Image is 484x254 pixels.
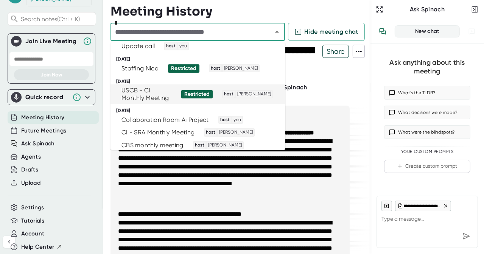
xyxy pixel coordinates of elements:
[304,27,358,36] span: Hide meeting chat
[110,4,212,19] h3: Meeting History
[194,142,205,149] span: host
[178,43,188,50] span: you
[272,84,307,91] span: Ask Spinach
[21,126,66,135] button: Future Meetings
[384,149,470,154] div: Your Custom Prompts
[121,87,172,102] div: USCB - CI Monthly Meeting
[21,203,44,212] button: Settings
[207,142,243,149] span: [PERSON_NAME]
[21,243,54,251] span: Help Center
[116,79,285,84] div: [DATE]
[223,91,235,98] span: host
[184,91,210,98] div: Restricted
[21,139,55,148] button: Ask Spinach
[25,37,79,45] div: Join Live Meeting
[459,229,473,243] div: Send message
[11,90,92,105] div: Quick record
[384,86,470,100] button: What’s the TLDR?
[116,108,285,114] div: [DATE]
[121,129,195,136] div: CI - SRA Monthly Meeting
[272,26,282,37] button: Close
[21,153,41,161] button: Agents
[374,4,385,15] button: Expand to Ask Spinach page
[21,113,64,122] button: Meeting History
[384,58,470,75] div: Ask anything about this meeting
[116,56,285,62] div: [DATE]
[3,236,15,248] button: Collapse sidebar
[21,243,62,251] button: Help Center
[14,69,89,80] button: Join Now
[40,72,62,78] span: Join Now
[12,37,20,45] img: Join Live Meeting
[21,217,44,225] button: Tutorials
[21,229,44,238] button: Account
[323,45,349,58] span: Share
[385,6,470,13] div: Ask Spinach
[219,117,231,123] span: host
[400,28,455,35] div: New chat
[375,24,390,39] button: View conversation history
[171,65,196,72] div: Restricted
[232,117,242,123] span: you
[384,160,470,173] button: Create custom prompt
[384,125,470,139] button: What were the blindspots?
[165,43,177,50] span: host
[21,179,40,187] button: Upload
[21,16,94,23] span: Search notes (Ctrl + K)
[121,65,159,72] div: Staffing Nica
[25,93,68,101] div: Quick record
[121,142,184,149] div: CBS monthly meeting
[218,129,254,136] span: [PERSON_NAME]
[288,23,365,41] button: Hide meeting chat
[21,165,38,174] button: Drafts
[272,83,307,92] button: Ask Spinach
[470,4,480,15] button: Close conversation sidebar
[121,116,209,124] div: Collaboration Room Ai Project
[322,45,349,58] button: Share
[11,34,92,49] div: Join Live MeetingJoin Live Meeting
[223,65,259,72] span: [PERSON_NAME]
[205,129,216,136] span: host
[210,65,221,72] span: host
[236,91,272,98] span: [PERSON_NAME]
[121,42,155,50] div: Update call
[384,106,470,119] button: What decisions were made?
